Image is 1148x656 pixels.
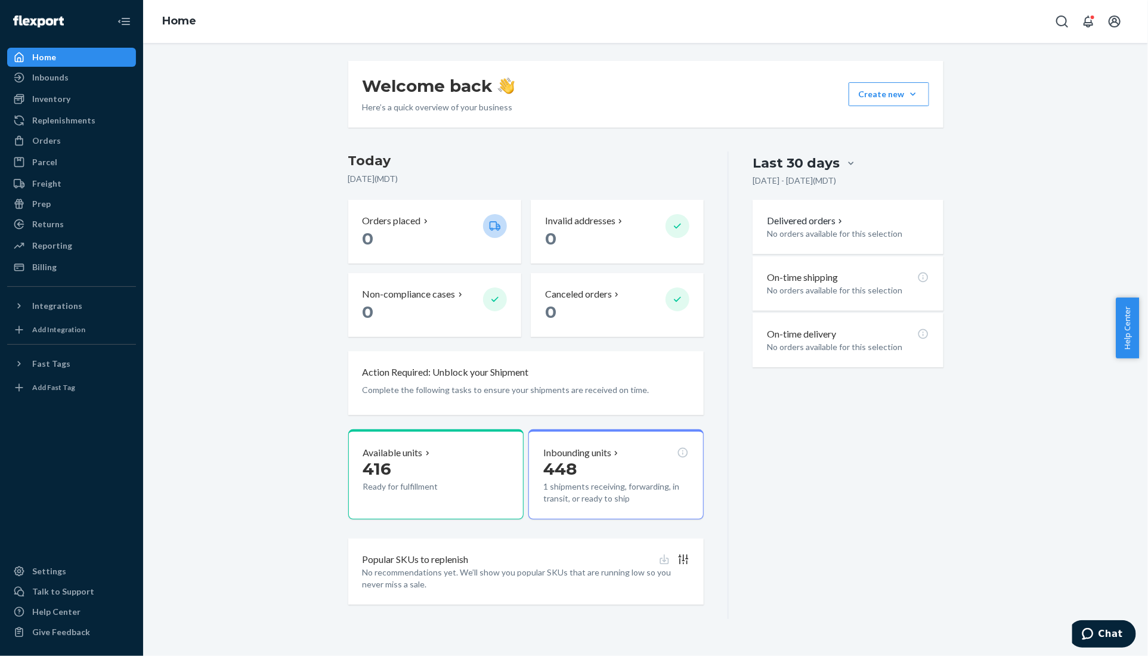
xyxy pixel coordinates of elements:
a: Returns [7,215,136,234]
div: Parcel [32,156,57,168]
ol: breadcrumbs [153,4,206,39]
a: Help Center [7,602,136,621]
p: Invalid addresses [545,214,615,228]
div: Last 30 days [753,154,840,172]
p: Available units [363,446,423,460]
button: Fast Tags [7,354,136,373]
div: Inbounds [32,72,69,83]
button: Available units416Ready for fulfillment [348,429,524,520]
button: Close Navigation [112,10,136,33]
p: Inbounding units [543,446,611,460]
img: Flexport logo [13,16,64,27]
div: Integrations [32,300,82,312]
p: 1 shipments receiving, forwarding, in transit, or ready to ship [543,481,689,505]
button: Orders placed 0 [348,200,521,264]
button: Talk to Support [7,582,136,601]
p: No orders available for this selection [767,284,929,296]
div: Replenishments [32,115,95,126]
span: 0 [363,228,374,249]
p: On-time shipping [767,271,838,284]
p: Here’s a quick overview of your business [363,101,515,113]
button: Integrations [7,296,136,315]
p: Complete the following tasks to ensure your shipments are received on time. [363,384,690,396]
button: Open account menu [1103,10,1127,33]
p: Action Required: Unblock your Shipment [363,366,529,379]
button: Open Search Box [1050,10,1074,33]
button: Help Center [1116,298,1139,358]
a: Freight [7,174,136,193]
div: Freight [32,178,61,190]
div: Inventory [32,93,70,105]
p: No recommendations yet. We’ll show you popular SKUs that are running low so you never miss a sale. [363,567,690,590]
div: Returns [32,218,64,230]
a: Orders [7,131,136,150]
span: 448 [543,459,577,479]
button: Open notifications [1076,10,1100,33]
p: Orders placed [363,214,421,228]
div: Reporting [32,240,72,252]
a: Inbounds [7,68,136,87]
div: Settings [32,565,66,577]
button: Invalid addresses 0 [531,200,704,264]
p: [DATE] ( MDT ) [348,173,704,185]
div: Orders [32,135,61,147]
a: Home [7,48,136,67]
div: Add Fast Tag [32,382,75,392]
a: Reporting [7,236,136,255]
a: Replenishments [7,111,136,130]
a: Add Fast Tag [7,378,136,397]
h3: Today [348,151,704,171]
div: Help Center [32,606,81,618]
a: Parcel [7,153,136,172]
span: 0 [545,228,556,249]
button: Non-compliance cases 0 [348,273,521,337]
a: Add Integration [7,320,136,339]
p: On-time delivery [767,327,836,341]
span: 0 [545,302,556,322]
p: Ready for fulfillment [363,481,474,493]
p: [DATE] - [DATE] ( MDT ) [753,175,836,187]
div: Give Feedback [32,626,90,638]
button: Delivered orders [767,214,845,228]
a: Prep [7,194,136,213]
img: hand-wave emoji [498,78,515,94]
span: 416 [363,459,392,479]
p: Canceled orders [545,287,612,301]
a: Settings [7,562,136,581]
button: Canceled orders 0 [531,273,704,337]
div: Add Integration [32,324,85,335]
button: Inbounding units4481 shipments receiving, forwarding, in transit, or ready to ship [528,429,704,520]
div: Fast Tags [32,358,70,370]
iframe: Opens a widget where you can chat to one of our agents [1072,620,1136,650]
p: No orders available for this selection [767,341,929,353]
div: Billing [32,261,57,273]
h1: Welcome back [363,75,515,97]
p: Non-compliance cases [363,287,456,301]
p: No orders available for this selection [767,228,929,240]
div: Home [32,51,56,63]
a: Billing [7,258,136,277]
button: Give Feedback [7,623,136,642]
button: Create new [849,82,929,106]
a: Inventory [7,89,136,109]
a: Home [162,14,196,27]
p: Popular SKUs to replenish [363,553,469,567]
span: 0 [363,302,374,322]
div: Prep [32,198,51,210]
div: Talk to Support [32,586,94,598]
